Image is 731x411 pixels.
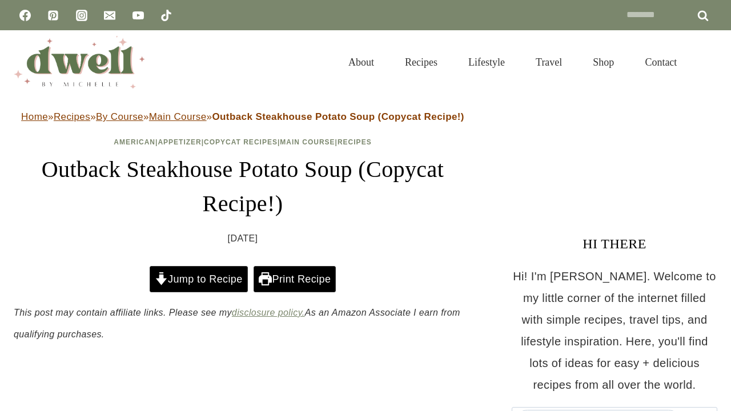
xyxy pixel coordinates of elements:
a: Shop [577,42,629,82]
a: By Course [96,111,143,122]
a: About [333,42,389,82]
a: Lifestyle [453,42,520,82]
a: Main Course [149,111,207,122]
a: Travel [520,42,577,82]
p: Hi! I'm [PERSON_NAME]. Welcome to my little corner of the internet filled with simple recipes, tr... [512,265,717,396]
a: Jump to Recipe [150,266,248,292]
a: disclosure policy. [232,308,305,317]
a: Home [21,111,48,122]
a: American [114,138,155,146]
a: Appetizer [158,138,201,146]
a: Email [98,4,121,27]
a: Recipes [54,111,90,122]
button: View Search Form [698,53,717,72]
a: Facebook [14,4,37,27]
time: [DATE] [228,230,258,247]
a: Recipes [389,42,453,82]
a: Main Course [280,138,335,146]
h1: Outback Steakhouse Potato Soup (Copycat Recipe!) [14,152,472,221]
nav: Primary Navigation [333,42,692,82]
a: Instagram [70,4,93,27]
img: DWELL by michelle [14,36,145,88]
span: » » » » [21,111,464,122]
a: Copycat Recipes [204,138,278,146]
strong: Outback Steakhouse Potato Soup (Copycat Recipe!) [212,111,464,122]
a: TikTok [155,4,178,27]
h3: HI THERE [512,233,717,254]
a: YouTube [127,4,150,27]
a: Pinterest [42,4,65,27]
a: Print Recipe [254,266,336,292]
a: Recipes [338,138,372,146]
span: | | | | [114,138,371,146]
a: Contact [629,42,692,82]
em: This post may contain affiliate links. Please see my As an Amazon Associate I earn from qualifyin... [14,308,460,339]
